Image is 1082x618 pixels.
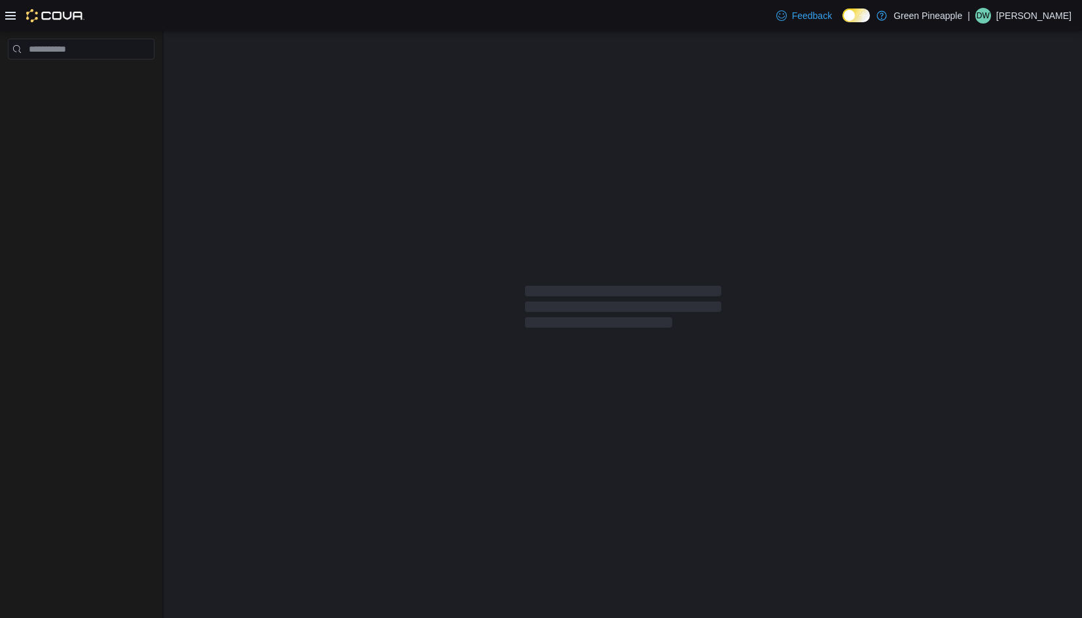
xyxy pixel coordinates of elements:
span: Loading [525,288,721,330]
span: Feedback [792,9,832,22]
p: | [967,8,970,24]
input: Dark Mode [842,9,870,22]
img: Cova [26,9,84,22]
p: [PERSON_NAME] [996,8,1072,24]
p: Green Pineapple [893,8,962,24]
div: Dax Wilson [975,8,991,24]
span: Dark Mode [842,22,843,23]
span: DW [977,8,990,24]
a: Feedback [771,3,837,29]
nav: Complex example [8,62,154,94]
